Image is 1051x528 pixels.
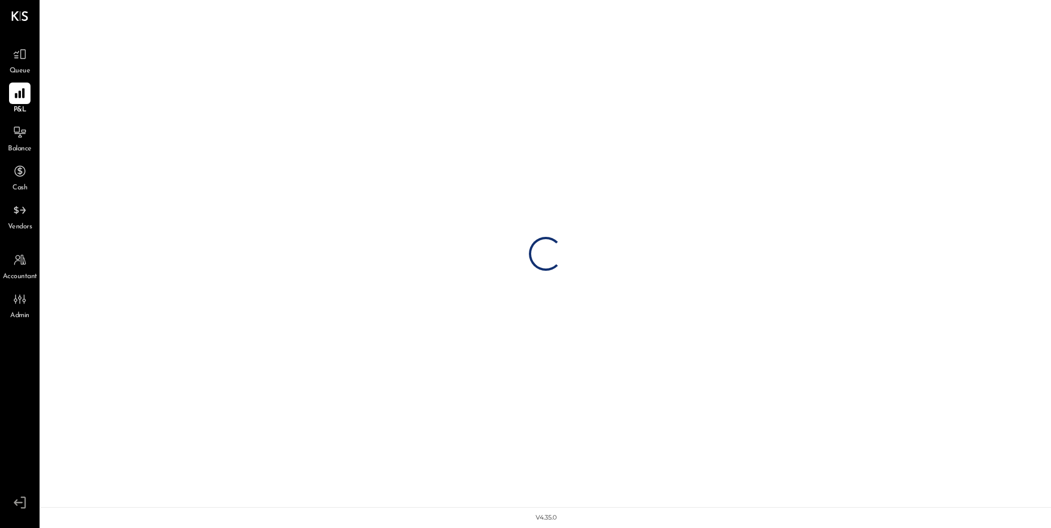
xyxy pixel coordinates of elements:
a: P&L [1,83,39,115]
span: Vendors [8,222,32,232]
a: Cash [1,161,39,193]
a: Admin [1,288,39,321]
span: Admin [10,311,29,321]
span: Balance [8,144,32,154]
span: Queue [10,66,31,76]
span: Cash [12,183,27,193]
div: v 4.35.0 [536,513,557,522]
a: Accountant [1,249,39,282]
span: Accountant [3,272,37,282]
a: Vendors [1,200,39,232]
a: Balance [1,122,39,154]
a: Queue [1,44,39,76]
span: P&L [14,105,27,115]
